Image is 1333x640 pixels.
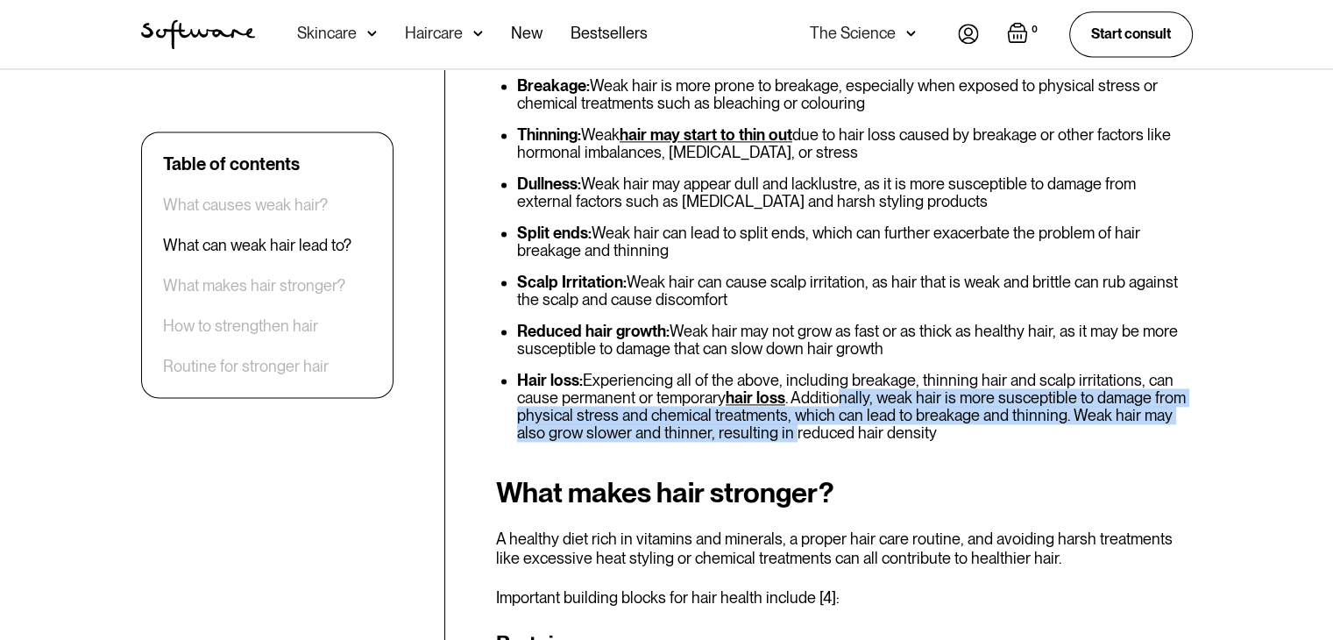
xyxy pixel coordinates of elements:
div: The Science [810,25,896,42]
li: Weak hair can cause scalp irritation, as hair that is weak and brittle can rub against the scalp ... [517,274,1193,309]
div: 0 [1028,22,1041,38]
div: Skincare [297,25,357,42]
li: Weak hair is more prone to breakage, especially when exposed to physical stress or chemical treat... [517,77,1193,112]
a: hair may start to thin out [620,125,792,144]
img: Software Logo [141,19,255,49]
a: What can weak hair lead to? [163,236,351,255]
strong: Breakage: [517,76,590,95]
li: Weak hair may appear dull and lacklustre, as it is more susceptible to damage from external facto... [517,175,1193,210]
h2: What makes hair stronger? [496,477,1193,508]
strong: Dullness: [517,174,581,193]
strong: Hair loss: [517,371,583,389]
a: What makes hair stronger? [163,276,345,295]
li: Experiencing all of the above, including breakage, thinning hair and scalp irritations, can cause... [517,372,1193,442]
a: Routine for stronger hair [163,357,329,376]
li: Weak due to hair loss caused by breakage or other factors like hormonal imbalances, [MEDICAL_DATA... [517,126,1193,161]
li: Weak hair can lead to split ends, which can further exacerbate the problem of hair breakage and t... [517,224,1193,260]
img: arrow down [473,25,483,42]
p: Important building blocks for hair health include [4]: [496,588,1193,608]
div: Table of contents [163,153,300,174]
li: Weak hair may not grow as fast or as thick as healthy hair, as it may be more susceptible to dama... [517,323,1193,358]
img: arrow down [367,25,377,42]
a: Open empty cart [1007,22,1041,46]
strong: Thinning: [517,125,581,144]
a: How to strengthen hair [163,316,318,336]
a: home [141,19,255,49]
a: hair loss [726,388,785,407]
a: What causes weak hair? [163,196,328,215]
div: Haircare [405,25,463,42]
p: A healthy diet rich in vitamins and minerals, a proper hair care routine, and avoiding harsh trea... [496,530,1193,567]
strong: Reduced hair growth: [517,322,670,340]
a: Start consult [1069,11,1193,56]
strong: Split ends: [517,224,592,242]
strong: Scalp Irritation: [517,273,627,291]
img: arrow down [906,25,916,42]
